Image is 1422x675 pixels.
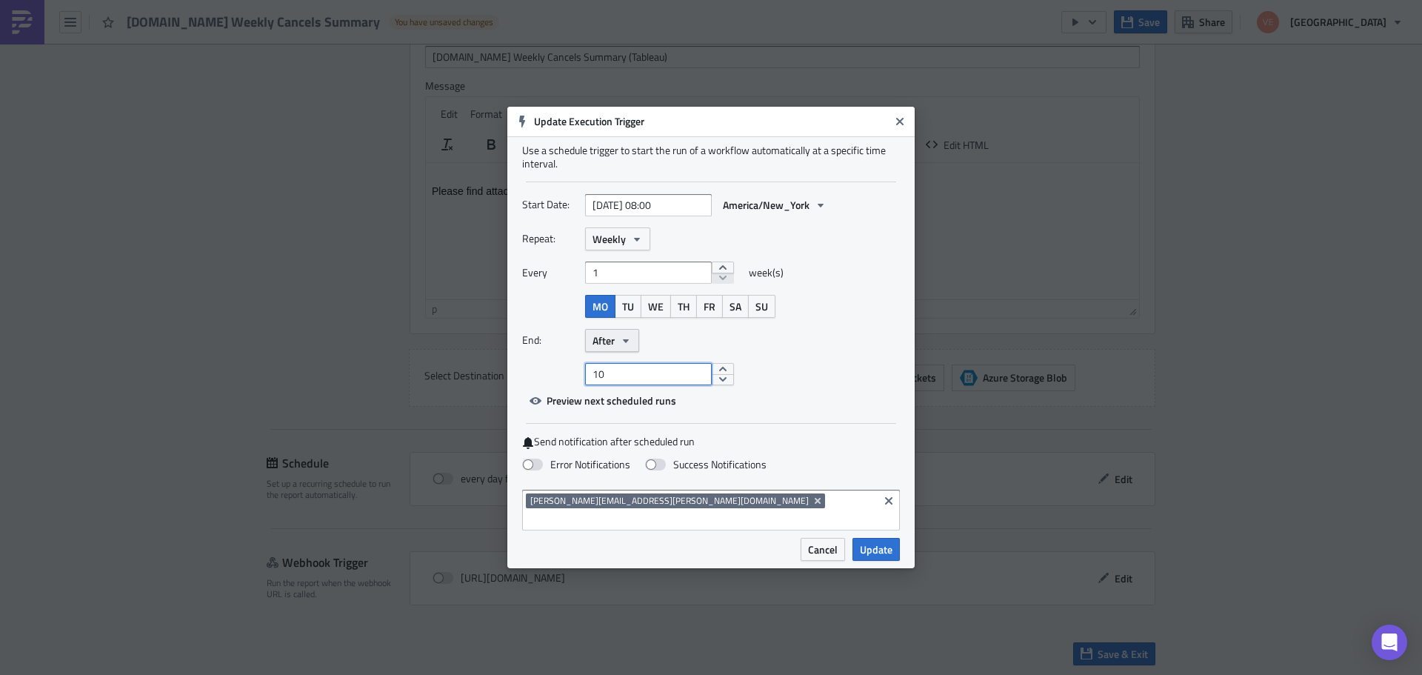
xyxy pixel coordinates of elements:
button: FR [696,295,723,318]
span: FR [704,299,715,314]
button: decrement [712,374,734,386]
span: After [592,333,615,348]
button: Close [889,110,911,133]
button: WE [641,295,671,318]
span: America/New_York [723,197,810,213]
button: Cancel [801,538,845,561]
span: Cancel [808,542,838,557]
span: Weekly [592,231,626,247]
button: SA [722,295,749,318]
button: TH [670,295,697,318]
label: Start Date: [522,193,578,216]
button: After [585,329,639,352]
button: TU [615,295,641,318]
span: TH [678,299,690,314]
button: increment [712,363,734,375]
button: increment [712,262,734,273]
label: Repeat: [522,227,578,250]
span: TU [622,299,634,314]
button: SU [748,295,775,318]
label: Success Notifications [645,458,767,471]
input: YYYY-MM-DD HH:mm [585,194,712,216]
span: MO [592,299,608,314]
div: Use a schedule trigger to start the run of a workflow automatically at a specific time interval. [522,144,900,170]
body: Rich Text Area. Press ALT-0 for help. [6,6,707,34]
h6: Update Execution Trigger [534,115,889,128]
button: MO [585,295,615,318]
span: [PERSON_NAME][EMAIL_ADDRESS][PERSON_NAME][DOMAIN_NAME] [530,495,809,507]
button: America/New_York [715,193,834,216]
span: week(s) [749,262,784,284]
button: Update [852,538,900,561]
button: Clear selected items [880,492,898,510]
div: Open Intercom Messenger [1372,625,1407,660]
button: decrement [712,273,734,285]
span: WE [648,299,664,314]
label: Send notification after scheduled run [522,435,900,449]
button: Preview next scheduled runs [522,389,684,412]
p: Please find attached [DOMAIN_NAME] weekly cancels summary report from Tableau. [6,22,707,34]
button: Weekly [585,227,650,250]
label: Error Notifications [522,458,630,471]
span: Preview next scheduled runs [547,393,676,408]
label: End: [522,329,578,351]
span: SU [755,299,768,314]
button: Remove Tag [812,493,825,508]
span: Update [860,542,892,557]
span: SA [730,299,741,314]
label: Every [522,262,578,284]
